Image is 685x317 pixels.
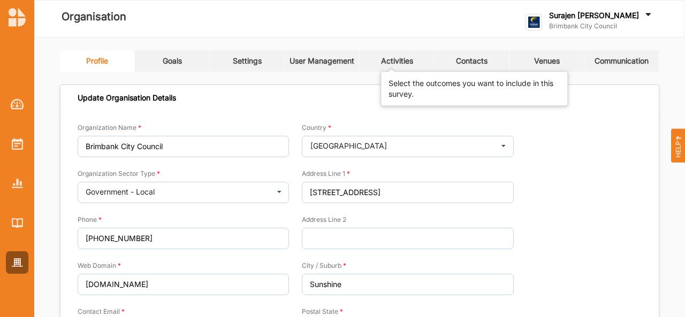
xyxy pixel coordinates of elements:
[62,8,126,26] label: Organisation
[9,7,26,27] img: logo
[12,179,23,188] img: Reports
[78,169,160,178] label: Organization Sector Type
[534,56,560,66] div: Venues
[6,212,28,234] a: Library
[526,14,542,30] img: logo
[302,307,343,316] label: Postal State
[163,56,182,66] div: Goals
[233,56,262,66] div: Settings
[78,123,141,132] label: Organization Name
[6,172,28,195] a: Reports
[456,56,488,66] div: Contacts
[86,56,108,66] div: Profile
[6,93,28,115] a: Dashboard
[12,258,23,267] img: Organisation
[302,215,346,224] label: Address Line 2
[310,142,387,150] div: [GEOGRAPHIC_DATA]
[549,22,653,30] label: Brimbank City Council
[78,93,176,103] div: Update Organisation Details
[302,169,350,178] label: Address Line 1
[12,138,23,150] img: Activities
[11,99,24,110] img: Dashboard
[381,56,413,66] div: Activities
[6,133,28,155] a: Activities
[12,218,23,227] img: Library
[78,261,121,270] label: Web Domain
[549,11,639,20] label: Surajen [PERSON_NAME]
[389,78,560,99] div: Select the outcomes you want to include in this survey.
[78,307,125,316] label: Contact Email
[595,56,649,66] div: Communication
[78,215,102,224] label: Phone
[290,56,354,66] div: User Management
[86,188,155,196] div: Government - Local
[6,251,28,274] a: Organisation
[302,261,346,270] label: City / Suburb
[302,123,331,132] label: Country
